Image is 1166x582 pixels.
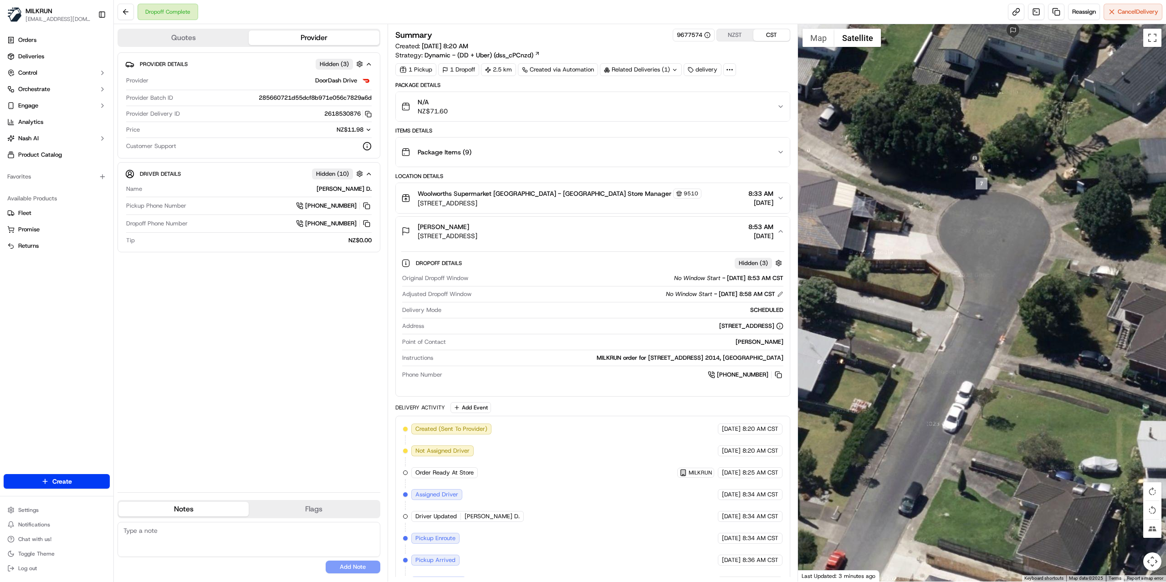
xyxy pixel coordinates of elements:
[26,6,52,15] button: MILKRUN
[748,231,773,240] span: [DATE]
[415,534,455,542] span: Pickup Enroute
[126,220,188,228] span: Dropoff Phone Number
[742,490,778,499] span: 8:34 AM CST
[126,126,140,134] span: Price
[259,94,372,102] span: 285660721d55dcf8b971e056c7829a6d
[418,107,448,116] span: NZ$71.60
[722,425,741,433] span: [DATE]
[1024,575,1064,582] button: Keyboard shortcuts
[722,490,741,499] span: [DATE]
[4,169,110,184] div: Favorites
[798,570,880,582] div: Last Updated: 3 minutes ago
[7,225,106,234] a: Promise
[4,98,110,113] button: Engage
[1143,501,1161,519] button: Rotate map counterclockwise
[126,236,135,245] span: Tip
[415,447,470,455] span: Not Assigned Driver
[735,257,784,269] button: Hidden (3)
[424,51,540,60] a: Dynamic - (DD + Uber) (dss_cPCnzd)
[395,31,432,39] h3: Summary
[722,512,741,521] span: [DATE]
[689,469,712,476] span: MILKRUN
[52,477,72,486] span: Create
[719,290,775,298] span: [DATE] 8:58 AM CST
[4,222,110,237] button: Promise
[684,63,721,76] div: delivery
[437,354,783,362] div: MILKRUN order for [STREET_ADDRESS] 2014, [GEOGRAPHIC_DATA]
[800,570,830,582] img: Google
[753,29,790,41] button: CST
[415,425,487,433] span: Created (Sent To Provider)
[742,556,778,564] span: 8:36 AM CST
[1109,576,1121,581] a: Terms (opens in new tab)
[465,512,520,521] span: [PERSON_NAME] D.
[803,29,834,47] button: Show street map
[1143,520,1161,538] button: Tilt map
[722,534,741,542] span: [DATE]
[402,354,433,362] span: Instructions
[717,371,768,379] span: [PHONE_NUMBER]
[402,290,471,298] span: Adjusted Dropoff Window
[402,274,468,282] span: Original Dropoff Window
[18,521,50,528] span: Notifications
[125,166,373,181] button: Driver DetailsHidden (10)
[126,142,176,150] span: Customer Support
[418,148,471,157] span: Package Items ( 9 )
[416,260,464,267] span: Dropoff Details
[1104,4,1162,20] button: CancelDelivery
[4,474,110,489] button: Create
[722,469,741,477] span: [DATE]
[18,36,36,44] span: Orders
[126,110,180,118] span: Provider Delivery ID
[739,259,768,267] span: Hidden ( 3 )
[708,370,783,380] a: [PHONE_NUMBER]
[18,85,50,93] span: Orchestrate
[677,31,711,39] button: 9677574
[800,570,830,582] a: Open this area in Google Maps (opens a new window)
[395,51,540,60] div: Strategy:
[415,512,457,521] span: Driver Updated
[727,274,783,282] span: [DATE] 8:53 AM CST
[4,131,110,146] button: Nash AI
[418,222,469,231] span: [PERSON_NAME]
[296,219,372,229] a: [PHONE_NUMBER]
[4,33,110,47] a: Orders
[146,185,372,193] div: [PERSON_NAME] D.
[18,550,55,557] span: Toggle Theme
[402,371,442,379] span: Phone Number
[450,402,491,413] button: Add Event
[138,236,372,245] div: NZ$0.00
[361,75,372,86] img: doordash_logo_v2.png
[4,115,110,129] a: Analytics
[748,189,773,198] span: 8:33 AM
[742,534,778,542] span: 8:34 AM CST
[18,118,43,126] span: Analytics
[7,7,22,22] img: MILKRUN
[126,185,142,193] span: Name
[18,242,39,250] span: Returns
[140,61,188,68] span: Provider Details
[518,63,598,76] div: Created via Automation
[742,512,778,521] span: 8:34 AM CST
[4,49,110,64] a: Deliveries
[118,502,249,516] button: Notes
[7,209,106,217] a: Fleet
[395,127,790,134] div: Items Details
[291,126,372,134] button: NZ$11.98
[4,206,110,220] button: Fleet
[337,126,363,133] span: NZ$11.98
[1127,576,1163,581] a: Report a map error
[719,322,783,330] div: [STREET_ADDRESS]
[249,31,379,45] button: Provider
[722,447,741,455] span: [DATE]
[402,306,441,314] span: Delivery Mode
[316,58,365,70] button: Hidden (3)
[18,209,31,217] span: Fleet
[722,274,725,282] span: -
[396,217,790,246] button: [PERSON_NAME][STREET_ADDRESS]8:53 AM[DATE]
[26,15,91,23] span: [EMAIL_ADDRESS][DOMAIN_NAME]
[714,290,717,298] span: -
[4,4,94,26] button: MILKRUNMILKRUN[EMAIL_ADDRESS][DOMAIN_NAME]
